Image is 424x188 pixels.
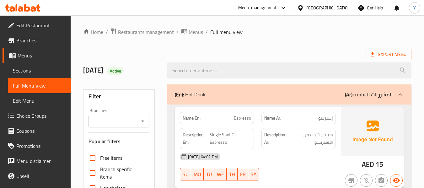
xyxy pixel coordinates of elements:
[176,28,179,36] li: /
[3,153,71,169] a: Menu disclaimer
[371,51,406,58] span: Export Menu
[8,78,71,93] a: Full Menu View
[217,170,224,179] span: WE
[183,170,189,179] span: SU
[238,168,248,180] button: FR
[376,158,383,170] span: 15
[240,170,246,179] span: FR
[83,28,103,36] a: Home
[238,4,277,12] div: Menu-management
[210,28,243,36] span: Full menu view
[306,4,348,11] div: [GEOGRAPHIC_DATA]
[175,90,184,99] b: (En):
[251,170,257,179] span: SA
[16,127,66,135] span: Coupons
[3,169,71,184] a: Upsell
[89,90,149,103] div: Filter
[16,142,66,150] span: Promotions
[227,168,238,180] button: TH
[138,117,147,126] button: Open
[360,174,373,187] button: Purchased item
[89,138,149,145] h3: Popular filters
[100,165,144,180] span: Branch specific items
[206,170,212,179] span: TU
[13,97,66,105] span: Edit Menu
[264,131,288,146] strong: Description Ar:
[345,91,393,98] p: المشروبات الساخنة
[183,115,201,121] strong: Name En:
[234,115,251,121] span: Espresso
[107,67,124,75] div: Active
[181,28,203,36] a: Menus
[106,28,108,36] li: /
[3,48,71,63] a: Menus
[175,91,206,98] p: Hot Drink
[8,63,71,78] a: Sections
[16,172,66,180] span: Upsell
[264,115,281,121] strong: Name Ar:
[3,33,71,48] a: Branches
[345,174,357,187] button: Not branch specific item
[3,138,71,153] a: Promotions
[180,168,191,180] button: SU
[110,28,174,36] a: Restaurants management
[8,93,71,108] a: Edit Menu
[366,49,411,60] span: Export Menu
[341,107,404,156] img: Ae5nvW7+0k+MAAAAAElFTkSuQmCC
[107,68,124,74] span: Active
[318,115,333,121] span: إسبرسو
[191,168,204,180] button: MO
[13,67,66,74] span: Sections
[16,157,66,165] span: Menu disclaimer
[290,131,333,146] span: سينجل شوت من الإسبريسو
[204,168,214,180] button: TU
[194,170,201,179] span: MO
[3,123,71,138] a: Coupons
[16,22,66,29] span: Edit Restaurant
[185,154,220,160] span: [DATE] 04:02 PM
[206,28,208,36] li: /
[375,174,388,187] button: Not has choices
[210,131,251,146] span: Single Shot Of Espresso
[83,66,159,75] h2: [DATE]
[83,28,411,36] nav: breadcrumb
[229,170,235,179] span: TH
[3,18,71,33] a: Edit Restaurant
[362,158,374,170] span: AED
[167,84,411,105] div: (En): Hot Drink(Ar):المشروبات الساخنة
[413,4,416,11] span: Y
[345,90,353,99] b: (Ar):
[248,168,259,180] button: SA
[214,168,227,180] button: WE
[16,37,66,44] span: Branches
[3,108,71,123] a: Choice Groups
[18,52,66,59] span: Menus
[189,28,203,36] span: Menus
[390,174,403,187] button: Available
[183,131,209,146] strong: Description En:
[16,112,66,120] span: Choice Groups
[13,82,66,89] span: Full Menu View
[100,154,122,162] span: Free items
[118,28,174,36] span: Restaurants management
[167,62,411,78] input: search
